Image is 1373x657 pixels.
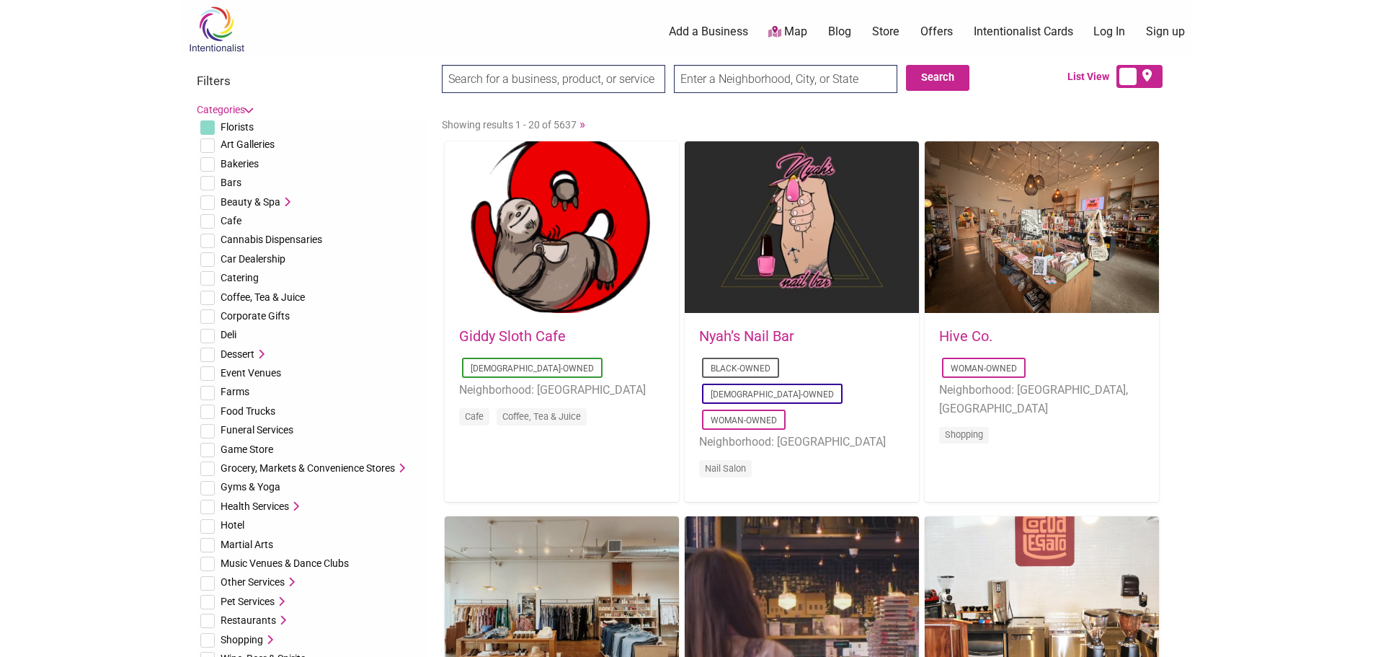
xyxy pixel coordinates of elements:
span: Grocery, Markets & Convenience Stores [221,462,395,474]
a: Giddy Sloth Cafe [459,327,566,345]
a: Intentionalist Cards [974,24,1073,40]
span: Cafe [221,215,241,226]
span: Bars [221,177,241,188]
a: Nail Salon [705,463,746,474]
a: Woman-Owned [951,363,1017,374]
span: Martial Arts [221,539,273,550]
span: Health Services [221,501,289,512]
a: Store [872,24,899,40]
span: Corporate Gifts [221,310,290,322]
span: Art Galleries [221,138,275,150]
span: Pet Services [221,596,275,607]
button: Search [906,65,969,91]
span: Dessert [221,348,254,360]
a: Hive Co. [939,327,992,345]
span: Funeral Services [221,424,293,436]
a: Log In [1093,24,1125,40]
li: Neighborhood: [GEOGRAPHIC_DATA], [GEOGRAPHIC_DATA] [939,381,1145,418]
li: Neighborhood: [GEOGRAPHIC_DATA] [459,381,665,400]
span: Game Store [221,444,273,455]
span: Restaurants [221,614,276,626]
a: Categories [197,104,252,115]
span: Food Trucks [221,405,275,417]
span: Cannabis Dispensaries [221,234,322,245]
li: Neighborhood: [GEOGRAPHIC_DATA] [699,433,905,451]
span: Florists [221,121,254,133]
span: Deli [221,329,236,340]
a: Woman-Owned [711,415,777,425]
span: Farms [221,386,249,397]
span: Music Venues & Dance Clubs [221,557,349,569]
a: Shopping [945,429,983,440]
span: Gyms & Yoga [221,481,280,493]
span: Beauty & Spa [221,196,280,208]
a: Cafe [465,411,484,422]
h3: Filters [197,74,427,88]
a: Blog [828,24,851,40]
a: Black-Owned [711,363,770,374]
a: Sign up [1146,24,1185,40]
a: Add a Business [669,24,748,40]
span: Bakeries [221,158,259,169]
input: Search for a business, product, or service [442,65,665,93]
a: Nyah’s Nail Bar [699,327,794,345]
a: Map [768,24,807,40]
span: Shopping [221,634,263,645]
span: Catering [221,272,259,283]
a: [DEMOGRAPHIC_DATA]-Owned [711,389,834,400]
a: Coffee, Tea & Juice [502,411,581,422]
span: Hotel [221,519,244,531]
span: Showing results 1 - 20 of 5637 [442,119,577,131]
a: Offers [920,24,953,40]
img: Intentionalist [182,6,251,53]
input: Enter a Neighborhood, City, or State [674,65,897,93]
span: Coffee, Tea & Juice [221,291,305,303]
a: » [579,117,585,131]
span: Car Dealership [221,253,285,265]
span: Event Venues [221,367,281,379]
a: [DEMOGRAPHIC_DATA]-Owned [471,363,594,374]
span: Other Services [221,576,285,588]
span: List View [1067,69,1116,84]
